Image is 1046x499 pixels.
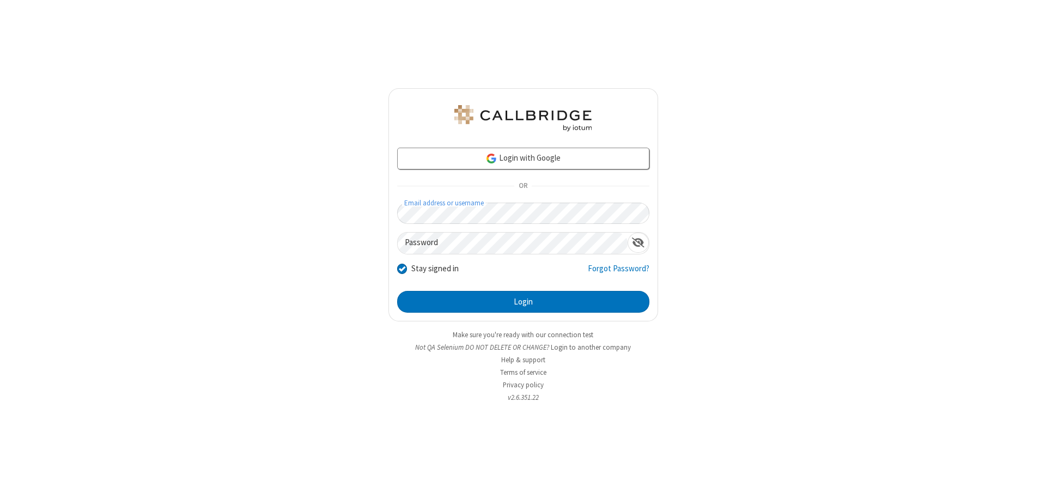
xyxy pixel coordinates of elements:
label: Stay signed in [411,263,459,275]
a: Make sure you're ready with our connection test [453,330,593,339]
a: Terms of service [500,368,546,377]
a: Forgot Password? [588,263,649,283]
button: Login [397,291,649,313]
a: Login with Google [397,148,649,169]
iframe: Chat [1019,471,1038,491]
li: Not QA Selenium DO NOT DELETE OR CHANGE? [388,342,658,352]
input: Email address or username [397,203,649,224]
img: google-icon.png [485,153,497,165]
input: Password [398,233,628,254]
li: v2.6.351.22 [388,392,658,403]
div: Show password [628,233,649,253]
img: QA Selenium DO NOT DELETE OR CHANGE [452,105,594,131]
a: Help & support [501,355,545,364]
button: Login to another company [551,342,631,352]
span: OR [514,179,532,194]
a: Privacy policy [503,380,544,390]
